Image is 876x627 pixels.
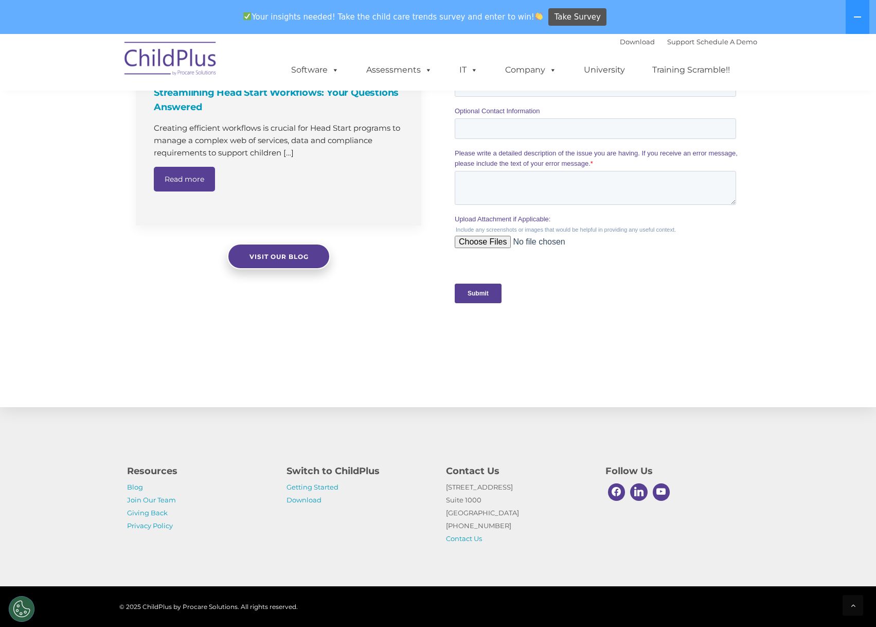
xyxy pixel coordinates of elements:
span: Your insights needed! Take the child care trends survey and enter to win! [239,7,547,27]
img: ✅ [243,12,251,20]
a: Support [667,38,694,46]
a: Download [620,38,655,46]
a: Contact Us [446,534,482,543]
p: [STREET_ADDRESS] Suite 1000 [GEOGRAPHIC_DATA] [PHONE_NUMBER] [446,481,590,545]
a: Assessments [356,60,442,80]
span: © 2025 ChildPlus by Procare Solutions. All rights reserved. [119,603,298,611]
a: Read more [154,167,215,191]
a: Download [287,496,321,504]
a: Getting Started [287,483,338,491]
a: Join Our Team [127,496,176,504]
span: Phone number [143,110,187,118]
a: Take Survey [548,8,606,26]
h4: Streamlining Head Start Workflows: Your Questions Answered [154,85,406,114]
a: Software [281,60,349,80]
a: Company [495,60,567,80]
a: Visit our blog [227,243,330,269]
h4: Resources [127,464,271,478]
img: ChildPlus by Procare Solutions [119,34,222,86]
font: | [620,38,757,46]
h4: Follow Us [605,464,749,478]
span: Take Survey [555,8,601,26]
a: Giving Back [127,509,168,517]
a: University [574,60,635,80]
a: Youtube [650,481,673,503]
a: Schedule A Demo [696,38,757,46]
a: IT [449,60,488,80]
a: Linkedin [628,481,650,503]
h4: Contact Us [446,464,590,478]
a: Blog [127,483,143,491]
a: Training Scramble!! [642,60,740,80]
button: Cookies Settings [9,596,34,622]
img: 👏 [535,12,543,20]
a: Facebook [605,481,628,503]
p: Creating efficient workflows is crucial for Head Start programs to manage a complex web of servic... [154,122,406,159]
h4: Switch to ChildPlus [287,464,431,478]
a: Privacy Policy [127,521,173,530]
span: Last name [143,68,174,76]
span: Visit our blog [249,253,308,260]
